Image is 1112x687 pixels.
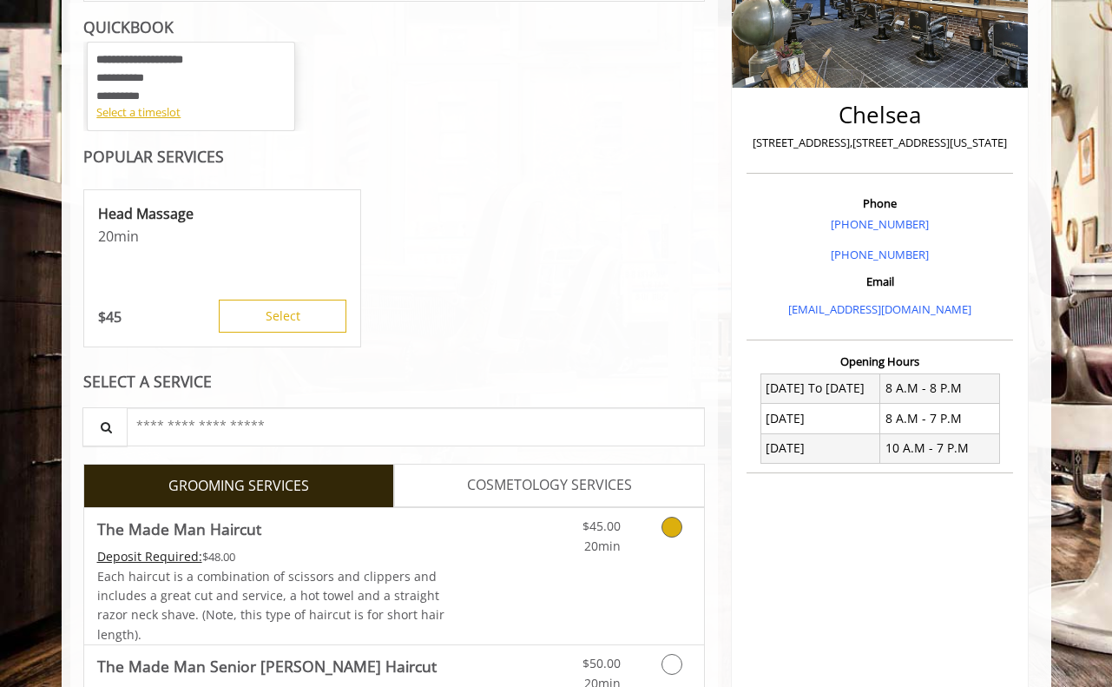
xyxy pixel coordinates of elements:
[82,407,128,446] button: Service Search
[219,300,346,333] button: Select
[97,654,437,678] b: The Made Man Senior [PERSON_NAME] Haircut
[114,227,139,246] span: min
[97,517,261,541] b: The Made Man Haircut
[168,475,309,498] span: GROOMING SERVICES
[98,307,122,327] p: 45
[582,655,621,671] span: $50.00
[584,538,621,554] span: 20min
[880,433,1000,463] td: 10 A.M - 7 P.M
[788,301,971,317] a: [EMAIL_ADDRESS][DOMAIN_NAME]
[760,404,880,433] td: [DATE]
[751,102,1009,128] h2: Chelsea
[751,275,1009,287] h3: Email
[760,433,880,463] td: [DATE]
[751,134,1009,152] p: [STREET_ADDRESS],[STREET_ADDRESS][US_STATE]
[97,548,202,565] span: This service needs some Advance to be paid before we block your appointment
[747,355,1013,367] h3: Opening Hours
[880,404,1000,433] td: 8 A.M - 7 P.M
[83,373,706,390] div: SELECT A SERVICE
[97,568,444,643] span: Each haircut is a combination of scissors and clippers and includes a great cut and service, a ho...
[98,307,106,327] span: $
[83,146,224,167] b: POPULAR SERVICES
[96,103,286,122] div: Select a timeslot
[97,547,446,566] div: $48.00
[751,197,1009,209] h3: Phone
[98,204,346,223] p: Head Massage
[831,216,929,232] a: [PHONE_NUMBER]
[582,518,621,534] span: $45.00
[831,247,929,262] a: [PHONE_NUMBER]
[98,227,346,246] p: 20
[83,17,174,37] b: QUICKBOOK
[760,373,880,403] td: [DATE] To [DATE]
[467,474,632,497] span: COSMETOLOGY SERVICES
[880,373,1000,403] td: 8 A.M - 8 P.M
